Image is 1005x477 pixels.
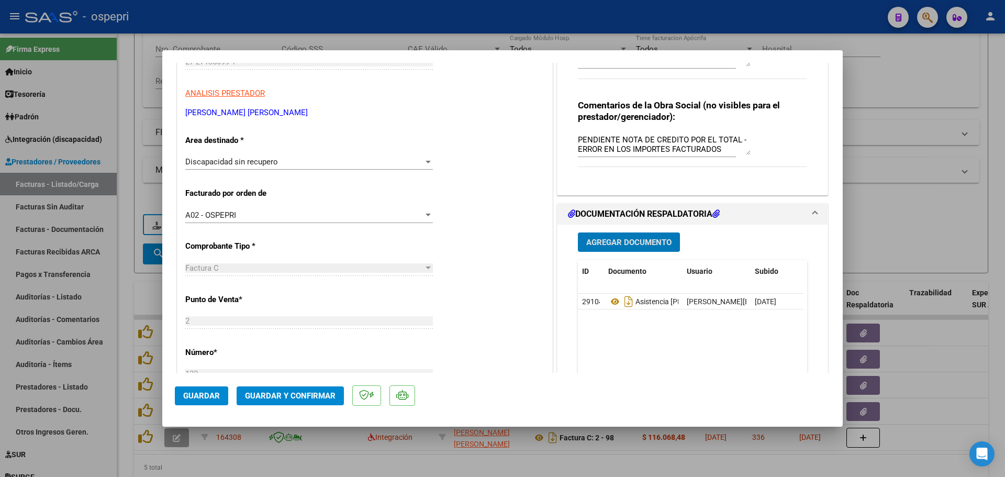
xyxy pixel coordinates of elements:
span: Subido [755,267,778,275]
i: Descargar documento [622,293,635,310]
p: Area destinado * [185,135,293,147]
datatable-header-cell: Usuario [683,260,751,283]
span: Factura C [185,263,219,273]
div: Open Intercom Messenger [969,441,995,467]
span: Asistencia [PERSON_NAME] [608,297,727,306]
span: ID [582,267,589,275]
span: ANALISIS PRESTADOR [185,88,265,98]
mat-expansion-panel-header: DOCUMENTACIÓN RESPALDATORIA [557,204,828,225]
datatable-header-cell: Acción [803,260,855,283]
span: [DATE] [755,297,776,306]
span: Guardar y Confirmar [245,391,336,401]
span: Agregar Documento [586,238,672,247]
span: Documento [608,267,646,275]
strong: Comentarios de la Obra Social (no visibles para el prestador/gerenciador): [578,100,780,122]
span: Usuario [687,267,712,275]
span: 29104 [582,297,603,306]
p: Número [185,347,293,359]
span: Discapacidad sin recupero [185,157,278,167]
div: DOCUMENTACIÓN RESPALDATORIA [557,225,828,442]
h1: DOCUMENTACIÓN RESPALDATORIA [568,208,720,220]
button: Agregar Documento [578,232,680,252]
button: Guardar y Confirmar [237,386,344,405]
span: A02 - OSPEPRI [185,210,236,220]
datatable-header-cell: Subido [751,260,803,283]
p: Facturado por orden de [185,187,293,199]
p: [PERSON_NAME] [PERSON_NAME] [185,107,544,119]
p: Punto de Venta [185,294,293,306]
span: Guardar [183,391,220,401]
button: Guardar [175,386,228,405]
datatable-header-cell: ID [578,260,604,283]
p: Comprobante Tipo * [185,240,293,252]
datatable-header-cell: Documento [604,260,683,283]
span: [PERSON_NAME][EMAIL_ADDRESS][DOMAIN_NAME] - [PERSON_NAME] [687,297,920,306]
